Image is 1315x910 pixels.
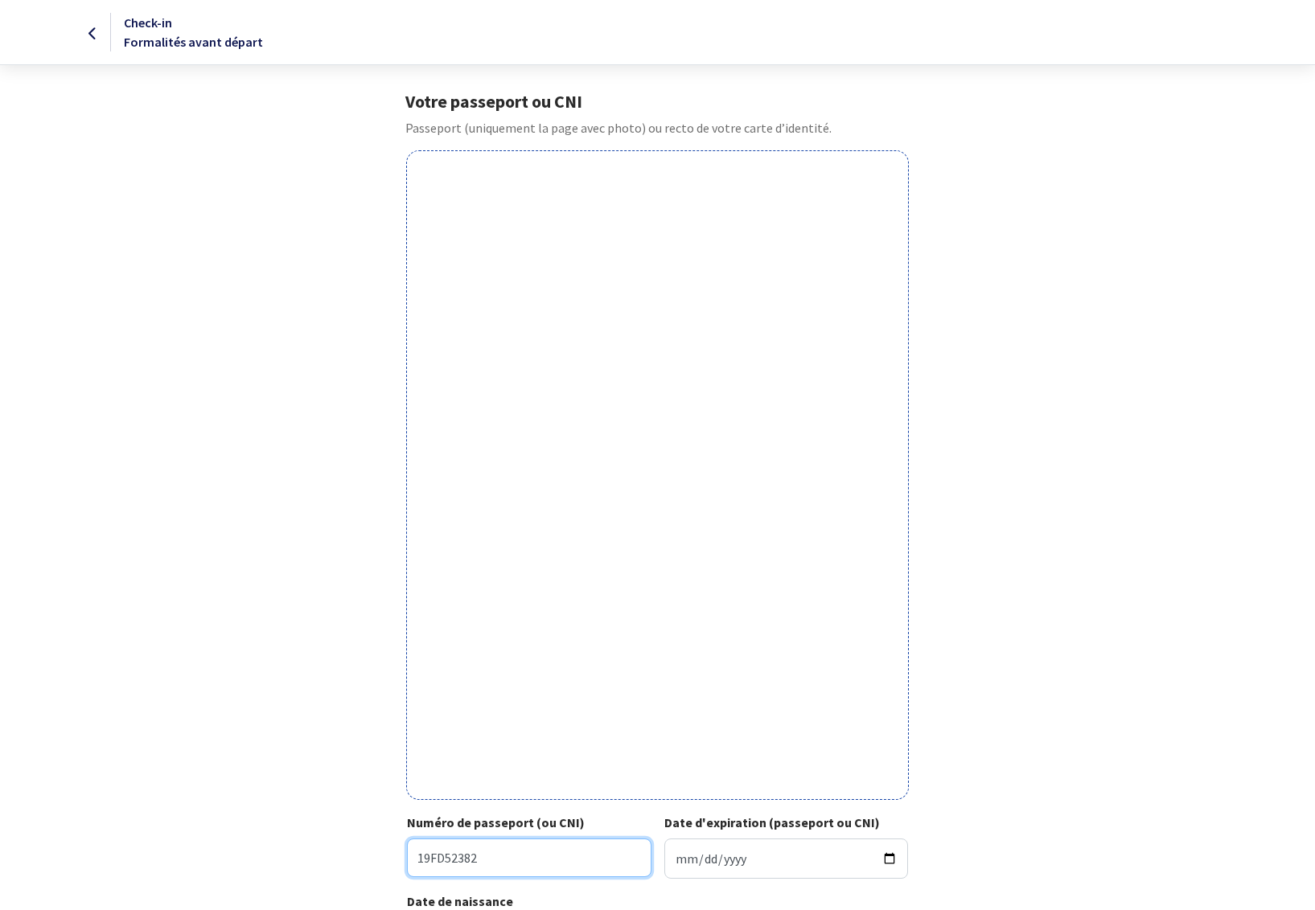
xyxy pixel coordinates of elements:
strong: Date de naissance [407,893,513,909]
h1: Votre passeport ou CNI [405,91,910,112]
span: Check-in Formalités avant départ [124,14,263,50]
p: Passeport (uniquement la page avec photo) ou recto de votre carte d’identité. [405,118,910,137]
strong: Numéro de passeport (ou CNI) [407,814,585,830]
strong: Date d'expiration (passeport ou CNI) [664,814,880,830]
